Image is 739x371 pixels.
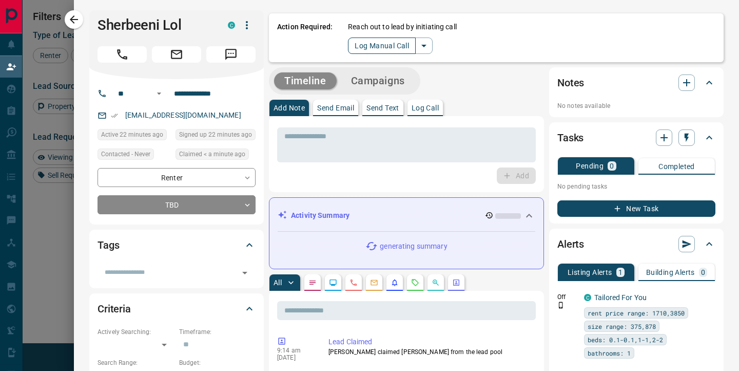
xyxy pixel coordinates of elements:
[328,347,532,357] p: [PERSON_NAME] claimed [PERSON_NAME] from the lead pool
[557,101,715,110] p: No notes available
[618,269,623,276] p: 1
[277,22,333,54] p: Action Required:
[341,72,415,89] button: Campaigns
[588,335,663,345] span: beds: 0.1-0.1,1-1,2-2
[179,358,256,367] p: Budget:
[411,279,419,287] svg: Requests
[98,46,147,63] span: Call
[308,279,317,287] svg: Notes
[317,104,354,112] p: Send Email
[101,149,150,159] span: Contacted - Never
[588,348,631,358] span: bathrooms: 1
[366,104,399,112] p: Send Text
[176,129,256,143] div: Tue Oct 14 2025
[278,206,535,225] div: Activity Summary
[98,195,256,214] div: TBD
[557,232,715,256] div: Alerts
[274,279,282,286] p: All
[557,70,715,95] div: Notes
[588,308,685,318] span: rent price range: 1710,3850
[557,179,715,194] p: No pending tasks
[412,104,439,112] p: Log Call
[432,279,440,287] svg: Opportunities
[98,129,170,143] div: Tue Oct 14 2025
[588,321,656,331] span: size range: 375,878
[557,75,584,91] h2: Notes
[206,46,256,63] span: Message
[594,293,647,302] a: Tailored For You
[348,38,433,54] div: split button
[274,72,337,89] button: Timeline
[328,337,532,347] p: Lead Claimed
[125,111,241,119] a: [EMAIL_ADDRESS][DOMAIN_NAME]
[111,112,118,119] svg: Email Verified
[557,200,715,217] button: New Task
[584,294,591,301] div: condos.ca
[391,279,399,287] svg: Listing Alerts
[98,233,256,257] div: Tags
[152,46,201,63] span: Email
[380,241,447,252] p: generating summary
[349,279,358,287] svg: Calls
[98,296,256,321] div: Criteria
[557,129,584,146] h2: Tasks
[646,269,695,276] p: Building Alerts
[568,269,612,276] p: Listing Alerts
[101,129,163,140] span: Active 22 minutes ago
[557,236,584,252] h2: Alerts
[98,168,256,187] div: Renter
[329,279,337,287] svg: Lead Browsing Activity
[228,22,235,29] div: condos.ca
[277,347,313,354] p: 9:14 am
[557,302,565,309] svg: Push Notification Only
[98,301,131,317] h2: Criteria
[274,104,305,112] p: Add Note
[179,149,245,159] span: Claimed < a minute ago
[557,292,578,302] p: Off
[291,210,349,221] p: Activity Summary
[701,269,705,276] p: 0
[610,162,614,170] p: 0
[98,237,119,253] h2: Tags
[348,22,457,32] p: Reach out to lead by initiating call
[179,129,252,140] span: Signed up 22 minutes ago
[370,279,378,287] svg: Emails
[557,125,715,150] div: Tasks
[176,149,256,163] div: Tue Oct 14 2025
[348,38,416,54] button: Log Manual Call
[238,266,252,280] button: Open
[658,163,695,170] p: Completed
[179,327,256,337] p: Timeframe:
[452,279,460,287] svg: Agent Actions
[277,354,313,361] p: [DATE]
[98,17,212,33] h1: Sherbeeni Lol
[98,327,174,337] p: Actively Searching:
[153,87,165,100] button: Open
[98,358,174,367] p: Search Range:
[576,162,604,170] p: Pending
